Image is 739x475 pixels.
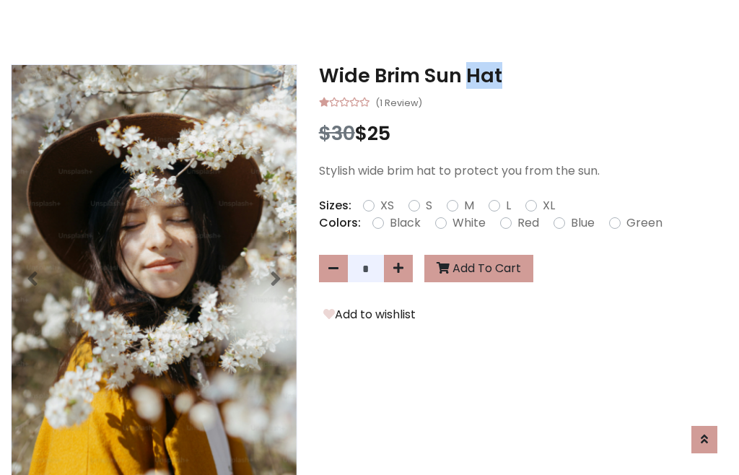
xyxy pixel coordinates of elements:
small: (1 Review) [375,93,422,110]
span: $30 [319,120,355,147]
h3: $ [319,122,728,145]
span: 25 [367,120,390,147]
label: L [506,197,511,214]
label: Green [626,214,663,232]
label: White [452,214,486,232]
label: Black [390,214,421,232]
label: S [426,197,432,214]
button: Add to wishlist [319,305,420,324]
p: Colors: [319,214,361,232]
label: XL [543,197,555,214]
p: Stylish wide brim hat to protect you from the sun. [319,162,728,180]
label: Red [517,214,539,232]
h3: Wide Brim Sun Hat [319,64,728,87]
label: Blue [571,214,595,232]
p: Sizes: [319,197,351,214]
label: XS [380,197,394,214]
button: Add To Cart [424,255,533,282]
label: M [464,197,474,214]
